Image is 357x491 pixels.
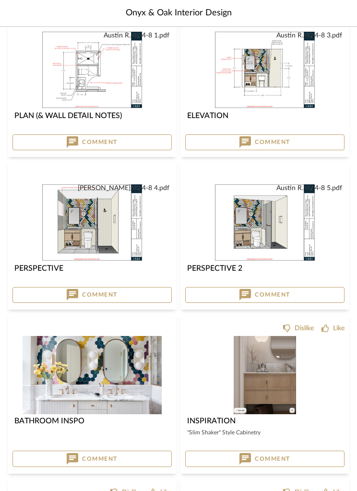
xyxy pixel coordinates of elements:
span: Comment [82,291,118,299]
button: Austin R...ce 4-8 1.pdf [104,31,169,41]
div: Dislike [295,323,314,333]
div: 0 [185,183,345,262]
img: Elevation [214,31,315,109]
span: Comment [255,455,290,463]
div: 0 [12,336,172,414]
img: Inspiration [234,336,297,414]
button: Comment [185,451,345,467]
span: Inspiration [187,417,236,425]
span: Comment [255,291,290,299]
span: Bathroom Inspo [14,417,84,425]
button: Austin R...ce 4-8 5.pdf [276,183,342,193]
button: Comment [12,287,172,303]
button: Austin R...ce 4-8 3.pdf [276,31,342,41]
img: Perspective 2 [214,183,315,262]
button: Comment [185,134,345,151]
button: Comment [185,287,345,303]
span: Onyx & Oak Interior Design [126,7,232,20]
span: Perspective 2 [187,264,242,272]
button: Comment [12,134,172,151]
div: "Slim Shaker" Style Cabinetry [187,427,343,438]
button: Comment [12,451,172,467]
img: Plan (& Wall Detail Notes) [41,31,143,109]
span: Perspective [14,264,63,272]
img: Perspective [41,183,143,262]
div: 0 [12,31,172,109]
span: Comment [82,138,118,146]
span: Comment [82,455,118,463]
div: 0 [185,336,345,414]
span: Elevation [187,112,228,120]
img: Bathroom Inspo [23,336,162,414]
button: [PERSON_NAME]..ce 4-8 4.pdf [78,183,169,193]
span: Comment [255,138,290,146]
div: Like [333,323,345,333]
span: Plan (& Wall Detail Notes) [14,112,122,120]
